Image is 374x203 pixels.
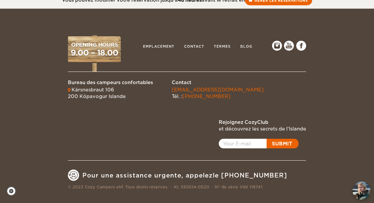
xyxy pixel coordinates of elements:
a: [PHONE_NUMBER] [182,94,231,99]
font: Termes [214,44,231,48]
a: Blog [237,41,256,53]
font: Pour une assistance urgente, appelez [82,172,213,179]
button: chat-button [352,181,371,200]
font: 200 Kópavogur Islande [68,94,126,99]
font: Bureau des campeurs confortables [68,80,153,85]
img: Freyja at Cozy Campers [352,181,371,200]
font: N° de série VSK 118741 [215,184,262,189]
font: © 2023 Cozy Campers ehf. Tous droits réservés. [68,184,168,189]
a: Contact [181,41,208,53]
a: Termes [210,41,234,53]
a: [EMAIL_ADDRESS][DOMAIN_NAME] [172,87,264,92]
a: Paramètres des cookies [7,186,20,196]
font: Tél. : [172,94,182,99]
font: Blog [240,44,252,48]
font: Rejoignez CozyClub [219,120,268,125]
font: Contact [172,80,191,85]
a: le [PHONE_NUMBER] [213,172,287,179]
font: et découvrez les secrets de l'Islande [219,126,306,131]
font: Kársnesbraut 106 [71,87,114,92]
font: Kt. 550514-0520 [174,184,209,189]
font: Contact [184,44,204,48]
a: Emplacement [140,41,178,53]
font: Emplacement [143,44,174,48]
